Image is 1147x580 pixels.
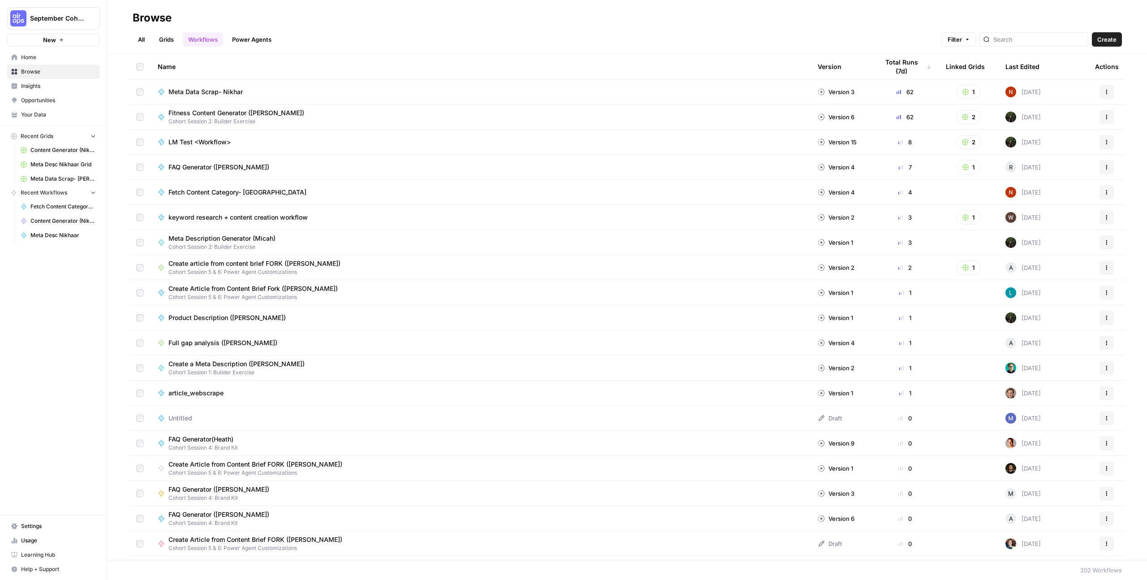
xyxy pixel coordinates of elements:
span: R [1009,163,1013,172]
div: 8 [879,138,931,147]
a: FAQ Generator ([PERSON_NAME])Cohort Session 4: Brand Kit [158,485,803,502]
div: 1 [879,389,931,398]
a: keyword research + content creation workflow [158,213,803,222]
div: Version 4 [818,163,855,172]
div: Version 2 [818,364,854,372]
span: FAQ Generator ([PERSON_NAME]) [168,163,269,172]
span: Fetch Content Category- [GEOGRAPHIC_DATA] [168,188,306,197]
div: Version 15 [818,138,857,147]
span: Meta Data Scrap- Nikhar [168,87,243,96]
a: All [133,32,150,47]
span: Content Generator (Nikhar) Grid [30,146,96,154]
span: A [1009,514,1013,523]
span: Settings [21,522,96,530]
a: article_webscrape [158,389,803,398]
div: [DATE] [1005,212,1041,223]
a: FAQ Generator(Heath)Cohort Session 4: Brand Kit [158,435,803,452]
button: Help + Support [7,562,100,576]
a: Product Description ([PERSON_NAME]) [158,313,803,322]
div: 62 [879,87,931,96]
div: Version 6 [818,113,854,121]
button: Create [1092,32,1122,47]
a: Workflows [183,32,223,47]
a: Insights [7,79,100,93]
a: Settings [7,519,100,533]
span: Create [1097,35,1117,44]
a: Fetch Content Category- [GEOGRAPHIC_DATA] [158,188,803,197]
div: 0 [879,464,931,473]
span: Recent Grids [21,132,53,140]
img: 894gttvz9wke5ep6j4bcvijddnxm [1005,388,1016,398]
div: 3 [879,213,931,222]
div: Version 3 [818,489,854,498]
div: 7 [879,163,931,172]
a: LM Test <Workflow> [158,138,803,147]
a: Opportunities [7,93,100,108]
img: k4mb3wfmxkkgbto4d7hszpobafmc [1005,137,1016,147]
div: 1 [879,313,931,322]
div: Draft [818,539,842,548]
span: Learning Hub [21,551,96,559]
a: Usage [7,533,100,548]
div: Version 3 [818,87,854,96]
div: Total Runs (7d) [879,54,931,79]
div: [DATE] [1005,237,1041,248]
div: [DATE] [1005,312,1041,323]
a: Content Generator (Nikhar) [17,214,100,228]
a: Meta Description Generator (Micah)Cohort Session 2: Builder Exercise [158,234,803,251]
div: 0 [879,489,931,498]
span: New [43,35,56,44]
div: Version 1 [818,389,853,398]
div: 1 [879,364,931,372]
div: Version [818,54,841,79]
div: Version 4 [818,188,855,197]
a: Power Agents [227,32,277,47]
div: [DATE] [1005,363,1041,373]
div: 202 Workflows [1080,566,1122,575]
a: Create a Meta Description ([PERSON_NAME])Cohort Session 1: Builder Exercise [158,359,803,377]
span: Filter [948,35,962,44]
span: LM Test <Workflow> [168,138,231,147]
img: 4fp16ll1l9r167b2opck15oawpi4 [1005,187,1016,198]
div: 0 [879,514,931,523]
span: Fetch Content Category- [GEOGRAPHIC_DATA] [30,203,96,211]
span: Full gap analysis ([PERSON_NAME]) [168,338,277,347]
span: FAQ Generator ([PERSON_NAME]) [168,485,269,494]
a: Browse [7,65,100,79]
span: Recent Workflows [21,189,67,197]
div: 62 [879,113,931,121]
div: Browse [133,11,172,25]
span: Cohort Session 4: Brand Kit [168,494,276,502]
span: FAQ Generator(Heath) [168,435,233,444]
span: Product Description ([PERSON_NAME]) [168,313,286,322]
div: [DATE] [1005,438,1041,449]
div: [DATE] [1005,137,1041,147]
span: Cohort Session 4: Brand Kit [168,519,276,527]
img: September Cohort Logo [10,10,26,26]
span: Fitness Content Generator ([PERSON_NAME]) [168,108,304,117]
img: 46oskw75a0b6ifjb5gtmemov6r07 [1005,538,1016,549]
a: Grids [154,32,179,47]
a: Your Data [7,108,100,122]
a: Learning Hub [7,548,100,562]
a: Fitness Content Generator ([PERSON_NAME])Cohort Session 2: Builder Exercise [158,108,803,126]
span: Cohort Session 1: Builder Exercise [168,368,312,377]
div: [DATE] [1005,162,1041,173]
span: Create a Meta Description ([PERSON_NAME]) [168,359,305,368]
span: Cohort Session 5 & 6: Power Agent Customizations [168,268,348,276]
span: Meta Description Generator (Micah) [168,234,276,243]
button: Recent Grids [7,130,100,143]
img: 3d8pdhys1cqbz9tnb8hafvyhrehi [1005,438,1016,449]
img: k4mb3wfmxkkgbto4d7hszpobafmc [1005,112,1016,122]
a: Meta Data Scrap- Nikhar [158,87,803,96]
span: Create Article from Content Brief FORK ([PERSON_NAME]) [168,535,342,544]
a: Meta Desc Nikhaar [17,228,100,242]
span: A [1009,338,1013,347]
div: 0 [879,439,931,448]
span: FAQ Generator ([PERSON_NAME]) [168,510,269,519]
a: Create Article from Content Brief FORK ([PERSON_NAME])Cohort Session 5 & 6: Power Agent Customiza... [158,535,803,552]
span: Help + Support [21,565,96,573]
div: [DATE] [1005,187,1041,198]
div: [DATE] [1005,262,1041,273]
span: Create Article from Content Brief Fork ([PERSON_NAME]) [168,284,338,293]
